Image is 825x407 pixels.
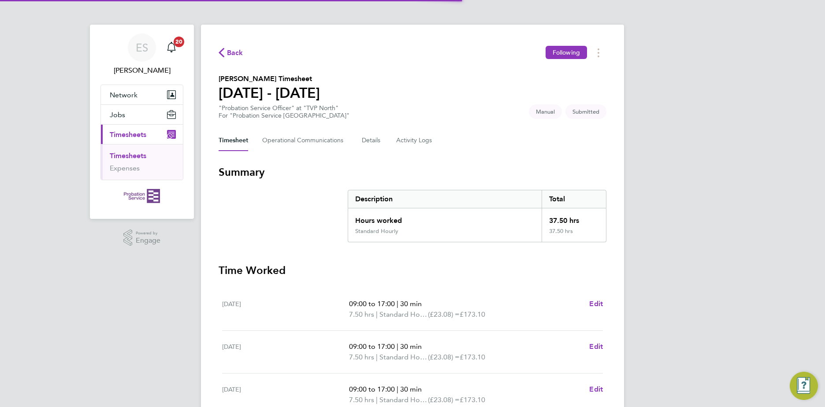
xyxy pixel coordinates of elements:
[460,353,485,361] span: £173.10
[348,190,606,242] div: Summary
[100,33,183,76] a: ES[PERSON_NAME]
[379,309,428,320] span: Standard Hourly
[790,372,818,400] button: Engage Resource Center
[400,342,422,351] span: 30 min
[589,385,603,393] span: Edit
[428,353,460,361] span: (£23.08) =
[348,190,542,208] div: Description
[460,396,485,404] span: £173.10
[349,342,395,351] span: 09:00 to 17:00
[565,104,606,119] span: This timesheet is Submitted.
[101,144,183,180] div: Timesheets
[101,105,183,124] button: Jobs
[460,310,485,318] span: £173.10
[222,299,349,320] div: [DATE]
[100,65,183,76] span: Edward Scullard
[110,91,137,99] span: Network
[219,165,606,179] h3: Summary
[227,48,243,58] span: Back
[542,228,606,242] div: 37.50 hrs
[379,352,428,363] span: Standard Hourly
[591,46,606,59] button: Timesheets Menu
[222,384,349,405] div: [DATE]
[589,299,603,309] a: Edit
[400,385,422,393] span: 30 min
[219,263,606,277] h3: Time Worked
[376,310,378,318] span: |
[110,111,125,119] span: Jobs
[589,341,603,352] a: Edit
[101,125,183,144] button: Timesheets
[397,300,398,308] span: |
[428,310,460,318] span: (£23.08) =
[379,395,428,405] span: Standard Hourly
[529,104,562,119] span: This timesheet was manually created.
[349,310,374,318] span: 7.50 hrs
[546,46,587,59] button: Following
[262,130,348,151] button: Operational Communications
[219,112,349,119] div: For "Probation Service [GEOGRAPHIC_DATA]"
[589,300,603,308] span: Edit
[589,342,603,351] span: Edit
[219,130,248,151] button: Timesheet
[428,396,460,404] span: (£23.08) =
[123,229,161,246] a: Powered byEngage
[542,208,606,228] div: 37.50 hrs
[100,189,183,203] a: Go to home page
[349,300,395,308] span: 09:00 to 17:00
[376,353,378,361] span: |
[348,208,542,228] div: Hours worked
[397,342,398,351] span: |
[355,228,398,235] div: Standard Hourly
[110,152,146,160] a: Timesheets
[124,189,160,203] img: probationservice-logo-retina.png
[174,37,184,47] span: 20
[400,300,422,308] span: 30 min
[553,48,580,56] span: Following
[110,130,146,139] span: Timesheets
[219,84,320,102] h1: [DATE] - [DATE]
[136,42,148,53] span: ES
[349,396,374,404] span: 7.50 hrs
[362,130,382,151] button: Details
[219,104,349,119] div: "Probation Service Officer" at "TVP North"
[222,341,349,363] div: [DATE]
[397,385,398,393] span: |
[136,229,160,237] span: Powered by
[90,25,194,219] nav: Main navigation
[542,190,606,208] div: Total
[349,353,374,361] span: 7.50 hrs
[219,74,320,84] h2: [PERSON_NAME] Timesheet
[163,33,180,62] a: 20
[376,396,378,404] span: |
[349,385,395,393] span: 09:00 to 17:00
[101,85,183,104] button: Network
[136,237,160,244] span: Engage
[589,384,603,395] a: Edit
[110,164,140,172] a: Expenses
[219,47,243,58] button: Back
[396,130,433,151] button: Activity Logs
